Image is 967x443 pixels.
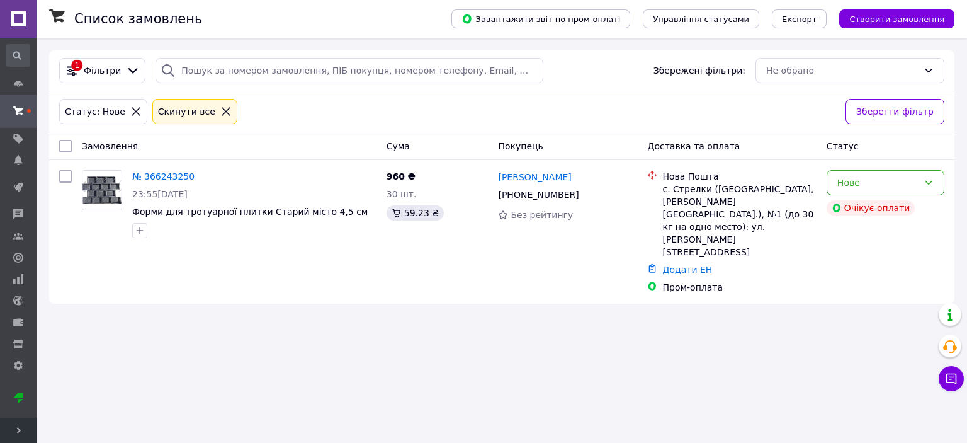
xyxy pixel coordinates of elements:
[156,58,543,83] input: Пошук за номером замовлення, ПІБ покупця, номером телефону, Email, номером накладної
[461,13,620,25] span: Завантажити звіт по пром-оплаті
[62,105,128,118] div: Статус: Нове
[653,64,745,77] span: Збережені фільтри:
[387,141,410,151] span: Cума
[772,9,827,28] button: Експорт
[74,11,202,26] h1: Список замовлень
[782,14,817,24] span: Експорт
[827,200,915,216] div: Очікує оплати
[939,366,964,391] button: Чат з покупцем
[132,207,368,217] a: Форми для тротуарної плитки Старий місто 4,5 см
[662,170,816,183] div: Нова Пошта
[643,9,759,28] button: Управління статусами
[132,171,195,181] a: № 366243250
[837,176,919,190] div: Нове
[662,265,712,275] a: Додати ЕН
[387,205,444,221] div: 59.23 ₴
[662,281,816,294] div: Пром-оплата
[766,64,919,78] div: Не обрано
[839,9,954,28] button: Створити замовлення
[856,105,934,118] span: Зберегти фільтр
[82,176,122,204] img: Фото товару
[82,141,138,151] span: Замовлення
[498,171,571,183] a: [PERSON_NAME]
[647,141,740,151] span: Доставка та оплата
[511,210,573,220] span: Без рейтингу
[495,186,581,204] div: [PHONE_NUMBER]
[132,189,188,199] span: 23:55[DATE]
[849,14,944,24] span: Створити замовлення
[827,13,954,23] a: Створити замовлення
[845,99,944,124] button: Зберегти фільтр
[82,170,122,210] a: Фото товару
[387,189,417,199] span: 30 шт.
[451,9,630,28] button: Завантажити звіт по пром-оплаті
[662,183,816,258] div: с. Стрелки ([GEOGRAPHIC_DATA], [PERSON_NAME][GEOGRAPHIC_DATA].), №1 (до 30 кг на одно место): ул....
[84,64,121,77] span: Фільтри
[387,171,416,181] span: 960 ₴
[827,141,859,151] span: Статус
[653,14,749,24] span: Управління статусами
[156,105,218,118] div: Cкинути все
[498,141,543,151] span: Покупець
